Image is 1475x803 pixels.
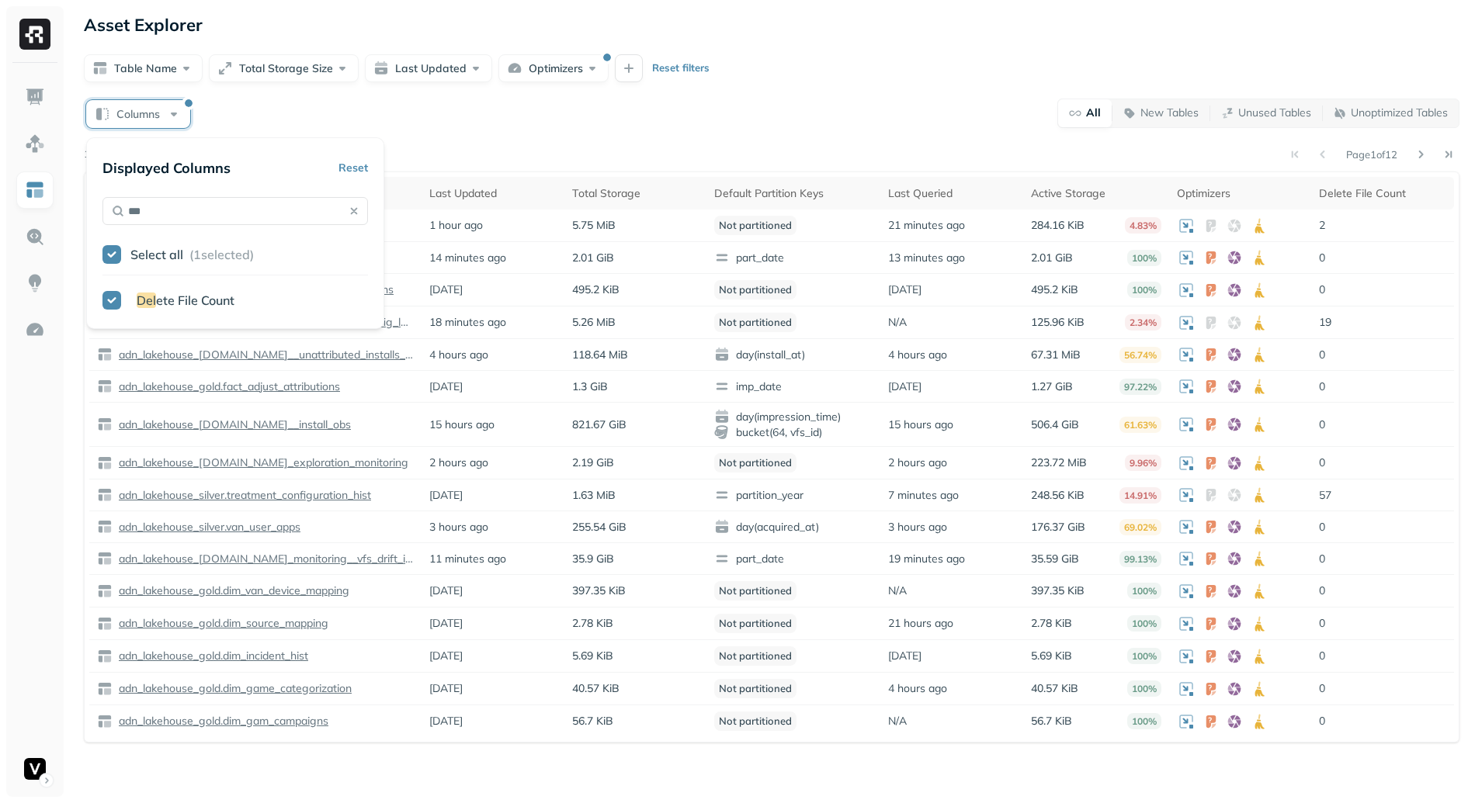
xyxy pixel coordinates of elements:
p: 100% [1127,282,1161,298]
p: 0 [1319,583,1446,598]
a: adn_lakehouse_[DOMAIN_NAME]_monitoring__vfs_drift_installs [113,552,414,566]
p: 2.01 GiB [1031,251,1073,265]
p: 14.91% [1119,487,1161,504]
p: Not partitioned [714,280,796,299]
p: 2.34% [1125,314,1161,331]
p: 495.2 KiB [1031,282,1078,297]
p: 5.69 KiB [572,649,613,663]
p: 284.16 KiB [1031,218,1085,233]
p: [DATE] [888,379,921,394]
p: 56.7 KiB [572,714,613,729]
p: 397.35 KiB [572,583,626,598]
p: 4 hours ago [888,681,947,696]
button: Total Storage Size [209,54,359,82]
p: 0 [1319,616,1446,631]
img: table [97,519,113,535]
p: 35.9 GiB [572,552,614,566]
img: Optimization [25,320,45,340]
p: Not partitioned [714,453,796,472]
p: 100% [1127,583,1161,599]
img: table [97,455,113,471]
button: Reset [338,154,368,182]
p: adn_lakehouse_gold.fact_adjust_attributions [116,379,340,394]
span: day(impression_time) [714,409,873,424]
span: day(install_at) [714,347,873,362]
a: adn_lakehouse_gold.fact_adjust_attributions [113,379,340,394]
p: 0 [1319,649,1446,663]
span: part_date [714,551,873,566]
p: [DATE] [429,583,463,598]
p: 0 [1319,417,1446,432]
span: part_date [714,250,873,265]
button: Columns [86,100,190,128]
p: N/A [888,714,907,729]
p: 97.22% [1119,379,1161,395]
p: 7 minutes ago [888,488,959,503]
p: adn_lakehouse_[DOMAIN_NAME]__unattributed_installs_ltv [116,348,414,362]
a: adn_lakehouse_silver.treatment_configuration_hist [113,488,371,503]
p: [DATE] [429,714,463,729]
p: 100% [1127,680,1161,697]
button: Last Updated [365,54,492,82]
p: adn_lakehouse_gold.dim_van_device_mapping [116,583,349,598]
div: Default Partition Keys [714,186,873,201]
p: Unused Tables [1238,106,1311,120]
p: 99.13% [1119,551,1161,567]
p: 1.3 GiB [572,379,608,394]
p: 4 hours ago [888,348,947,362]
p: 18 minutes ago [429,315,506,330]
p: Not partitioned [714,711,796,731]
p: 5.75 MiB [572,218,616,233]
p: 19 minutes ago [888,552,965,566]
span: Del [137,292,156,308]
p: N/A [888,583,907,598]
p: Displayed Columns [102,159,231,177]
p: [DATE] [429,616,463,631]
img: Query Explorer [25,227,45,247]
p: Not partitioned [714,581,796,601]
p: adn_lakehouse_gold.dim_game_categorization [116,681,352,696]
p: 397.35 KiB [1031,583,1085,598]
img: table [97,551,113,566]
p: New Tables [1140,106,1199,120]
span: day(acquired_at) [714,519,873,535]
button: Optimizers [498,54,609,82]
p: 67.31 MiB [1031,348,1081,362]
p: 57 [1319,488,1446,503]
p: 0 [1319,520,1446,535]
span: partition_year [714,487,873,503]
p: 0 [1319,455,1446,470]
span: bucket(64, vfs_id) [714,424,873,440]
img: table [97,714,113,729]
img: Dashboard [25,87,45,107]
p: Not partitioned [714,313,796,332]
p: 69.02% [1119,519,1161,535]
p: 2.78 KiB [572,616,613,631]
p: Select all [130,247,183,262]
p: 15 hours ago [888,417,953,432]
p: [DATE] [429,488,463,503]
div: Last Queried [888,186,1015,201]
p: 118.64 MiB [572,348,628,362]
p: [DATE] [429,649,463,663]
p: 13 minutes ago [888,251,965,265]
p: adn_lakehouse_gold.dim_incident_hist [116,649,308,663]
img: Insights [25,273,45,293]
p: 495.2 KiB [572,282,619,297]
p: 0 [1319,379,1446,394]
img: table [97,379,113,394]
a: adn_lakehouse_gold.dim_source_mapping [113,616,328,631]
p: Not partitioned [714,216,796,235]
p: [DATE] [429,681,463,696]
p: 4.83% [1125,217,1161,234]
a: adn_lakehouse_gold.dim_game_categorization [113,681,352,696]
button: Select all (1selected) [130,241,368,268]
p: [DATE] [429,282,463,297]
img: table [97,616,113,632]
p: [DATE] [888,649,921,663]
p: adn_lakehouse_gold.dim_gam_campaigns [116,714,328,729]
p: Asset Explorer [84,14,203,36]
p: Page 1 of 12 [1346,147,1397,161]
a: adn_lakehouse_[DOMAIN_NAME]__unattributed_installs_ltv [113,348,414,362]
p: Reset filters [652,61,710,76]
